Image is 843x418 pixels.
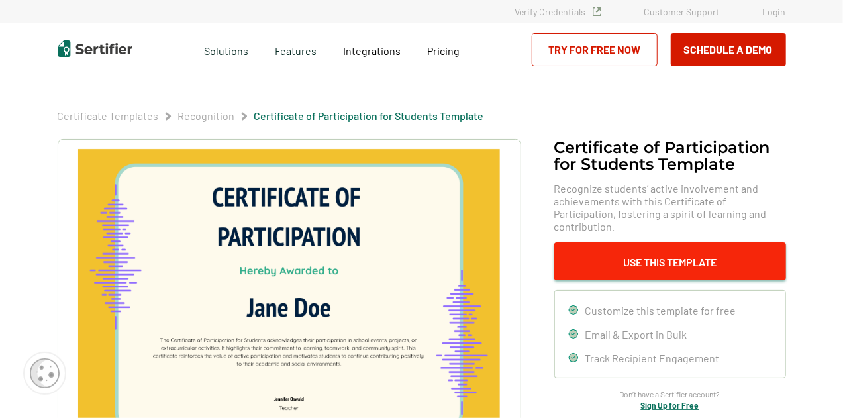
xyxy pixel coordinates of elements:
[554,242,786,280] button: Use This Template
[58,109,484,123] div: Breadcrumb
[178,109,235,122] a: Recognition
[275,41,317,58] span: Features
[671,33,786,66] button: Schedule a Demo
[58,109,159,122] a: Certificate Templates
[254,109,484,123] span: Certificate of Participation for Students​ Template
[427,44,460,57] span: Pricing
[515,6,601,17] a: Verify Credentials
[585,352,720,364] span: Track Recipient Engagement
[777,354,843,418] iframe: Chat Widget
[58,40,132,57] img: Sertifier | Digital Credentialing Platform
[763,6,786,17] a: Login
[204,41,248,58] span: Solutions
[641,401,699,410] a: Sign Up for Free
[343,41,401,58] a: Integrations
[554,182,786,233] span: Recognize students’ active involvement and achievements with this Certificate of Participation, f...
[554,139,786,172] h1: Certificate of Participation for Students​ Template
[427,41,460,58] a: Pricing
[644,6,720,17] a: Customer Support
[58,109,159,123] span: Certificate Templates
[620,388,720,401] span: Don’t have a Sertifier account?
[343,44,401,57] span: Integrations
[178,109,235,123] span: Recognition
[30,358,60,388] img: Cookie Popup Icon
[532,33,658,66] a: Try for Free Now
[585,304,736,317] span: Customize this template for free
[585,328,687,340] span: Email & Export in Bulk
[254,109,484,122] a: Certificate of Participation for Students​ Template
[593,7,601,16] img: Verified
